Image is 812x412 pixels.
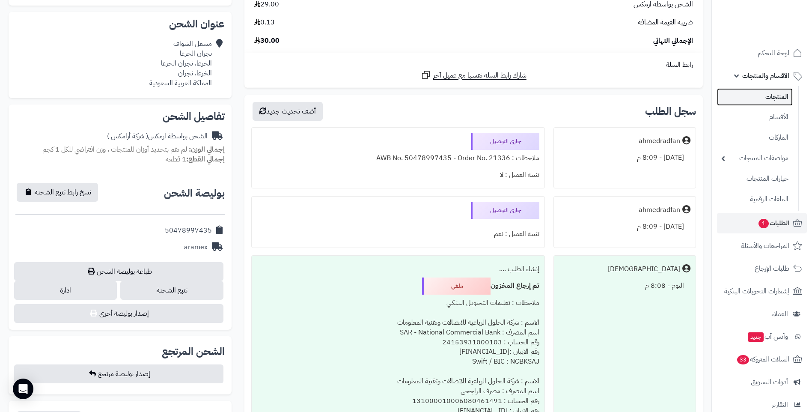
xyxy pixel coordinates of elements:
a: المنتجات [717,88,793,106]
span: السلات المتروكة [736,353,789,365]
div: aramex [184,242,208,252]
div: الشحن بواسطة ارمكس [107,131,208,141]
div: اليوم - 8:08 م [559,278,690,294]
span: العملاء [771,308,788,320]
span: 33 [737,355,750,365]
img: logo-2.png [754,6,804,24]
span: ضريبة القيمة المضافة [638,18,693,27]
a: وآتس آبجديد [717,326,807,347]
span: 30.00 [254,36,280,46]
small: 1 قطعة [166,154,225,164]
a: المراجعات والأسئلة [717,236,807,256]
button: نسخ رابط تتبع الشحنة [17,183,98,202]
div: جاري التوصيل [471,133,539,150]
span: لوحة التحكم [758,47,789,59]
a: الماركات [717,128,793,147]
button: إصدار بوليصة مرتجع [14,364,223,383]
div: تنبيه العميل : لا [257,167,539,183]
h2: تفاصيل الشحن [15,111,225,122]
span: الطلبات [758,217,789,229]
span: 1 [758,218,769,229]
a: تتبع الشحنة [120,281,223,300]
button: أضف تحديث جديد [253,102,323,121]
span: أدوات التسويق [751,376,788,388]
a: السلات المتروكة33 [717,349,807,370]
span: الإجمالي النهائي [653,36,693,46]
h2: عنوان الشحن [15,19,225,29]
strong: إجمالي القطع: [186,154,225,164]
a: خيارات المنتجات [717,170,793,188]
a: أدوات التسويق [717,372,807,392]
div: رابط السلة [248,60,699,70]
a: ادارة [14,281,117,300]
div: جاري التوصيل [471,202,539,219]
span: وآتس آب [747,331,788,343]
h2: الشحن المرتجع [162,346,225,357]
span: التقارير [772,399,788,411]
b: تم إرجاع المخزون [491,281,539,291]
span: ( شركة أرامكس ) [107,131,148,141]
div: ahmedradfan [639,205,680,215]
span: نسخ رابط تتبع الشحنة [35,187,91,197]
strong: إجمالي الوزن: [189,144,225,155]
span: المراجعات والأسئلة [741,240,789,252]
a: طلبات الإرجاع [717,258,807,279]
div: [DATE] - 8:09 م [559,218,690,235]
h3: سجل الطلب [645,106,696,116]
span: لم تقم بتحديد أوزان للمنتجات ، وزن افتراضي للكل 1 كجم [42,144,187,155]
div: Open Intercom Messenger [13,379,33,399]
a: طباعة بوليصة الشحن [14,262,223,281]
span: 0.13 [254,18,275,27]
span: شارك رابط السلة نفسها مع عميل آخر [433,71,526,81]
h2: بوليصة الشحن [164,188,225,198]
div: [DATE] - 8:09 م [559,149,690,166]
span: جديد [748,332,764,342]
div: إنشاء الطلب .... [257,261,539,278]
button: إصدار بوليصة أخرى [14,304,223,323]
a: إشعارات التحويلات البنكية [717,281,807,302]
div: [DEMOGRAPHIC_DATA] [608,264,680,274]
div: تنبيه العميل : نعم [257,226,539,242]
div: ملاحظات : AWB No. 50478997435 - Order No. 21336 [257,150,539,167]
a: مواصفات المنتجات [717,149,793,167]
div: مشعل الشواف نجران الخرعا الخرعا، نجران الخرعا الخرعا، نجران المملكة العربية السعودية [149,39,212,88]
span: طلبات الإرجاع [755,263,789,275]
a: العملاء [717,304,807,324]
a: الأقسام [717,108,793,126]
div: 50478997435 [165,226,212,236]
a: لوحة التحكم [717,43,807,63]
div: ملغي [422,278,491,295]
span: إشعارات التحويلات البنكية [724,285,789,297]
a: الملفات الرقمية [717,190,793,209]
div: ahmedradfan [639,136,680,146]
a: الطلبات1 [717,213,807,233]
a: شارك رابط السلة نفسها مع عميل آخر [421,70,526,81]
span: الأقسام والمنتجات [742,70,789,82]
